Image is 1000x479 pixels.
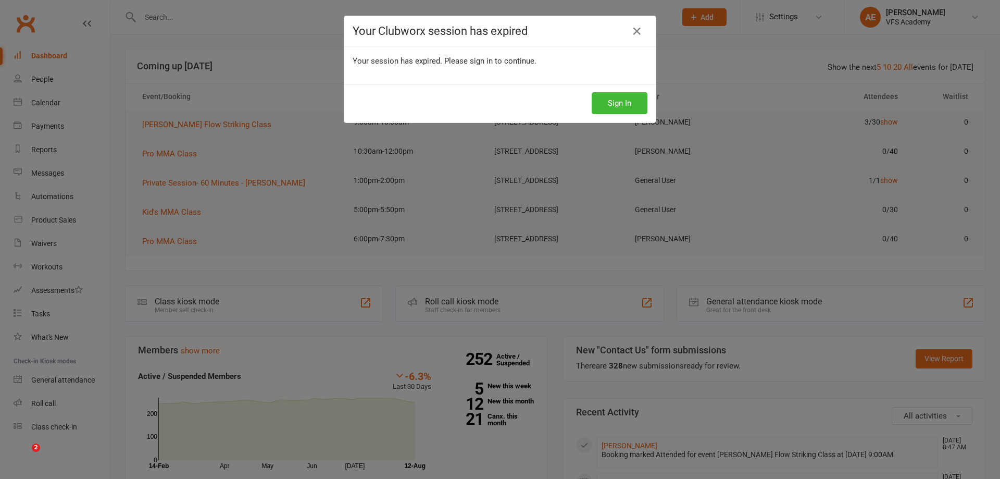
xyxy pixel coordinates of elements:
span: Your session has expired. Please sign in to continue. [353,56,536,66]
a: Close [629,23,645,40]
button: Sign In [592,92,647,114]
span: 2 [32,444,40,452]
h4: Your Clubworx session has expired [353,24,647,38]
iframe: Intercom live chat [10,444,35,469]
